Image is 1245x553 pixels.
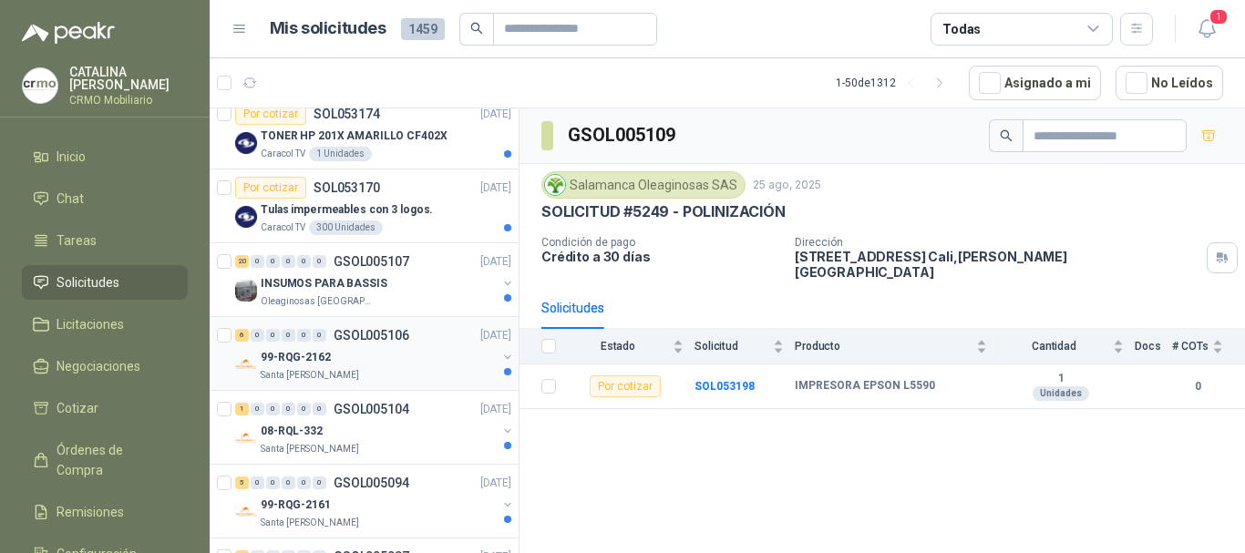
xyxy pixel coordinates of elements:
p: GSOL005094 [334,476,409,489]
b: 1 [998,372,1124,386]
p: GSOL005107 [334,255,409,268]
span: 1459 [401,18,445,40]
div: 20 [235,255,249,268]
a: Chat [22,181,188,216]
a: Licitaciones [22,307,188,342]
div: 0 [297,255,311,268]
p: CRMO Mobiliario [69,95,188,106]
p: Santa [PERSON_NAME] [261,368,359,383]
span: search [1000,129,1013,142]
button: No Leídos [1116,66,1223,100]
a: SOL053198 [695,380,755,393]
span: Solicitudes [57,272,119,292]
a: Tareas [22,223,188,258]
a: Negociaciones [22,349,188,384]
a: 6 0 0 0 0 0 GSOL005106[DATE] Company Logo99-RQG-2162Santa [PERSON_NAME] [235,324,515,383]
span: # COTs [1172,340,1209,353]
span: Estado [567,340,669,353]
span: Chat [57,189,84,209]
div: 0 [282,329,295,342]
h3: GSOL005109 [568,121,678,149]
div: 0 [282,476,295,489]
a: Cotizar [22,391,188,425]
div: Por cotizar [590,375,661,397]
div: 0 [251,329,264,342]
b: IMPRESORA EPSON L5590 [795,379,935,394]
th: # COTs [1172,329,1245,364]
div: 0 [266,403,280,415]
p: [DATE] [480,327,511,344]
div: 6 [235,329,249,342]
p: 08-RQL-332 [261,423,323,440]
p: GSOL005104 [334,403,409,415]
img: Company Logo [235,501,257,523]
a: Por cotizarSOL053174[DATE] Company LogoTONER HP 201X AMARILLO CF402XCaracol TV1 Unidades [210,96,519,169]
div: 0 [266,329,280,342]
a: Por cotizarSOL053170[DATE] Company LogoTulas impermeables con 3 logos.Caracol TV300 Unidades [210,169,519,243]
th: Producto [795,329,998,364]
span: Cantidad [998,340,1109,353]
p: [STREET_ADDRESS] Cali , [PERSON_NAME][GEOGRAPHIC_DATA] [795,249,1199,280]
img: Logo peakr [22,22,115,44]
img: Company Logo [545,175,565,195]
div: 1 Unidades [309,147,372,161]
span: Remisiones [57,502,124,522]
p: TONER HP 201X AMARILLO CF402X [261,128,448,145]
p: GSOL005106 [334,329,409,342]
span: Órdenes de Compra [57,440,170,480]
div: 0 [297,403,311,415]
p: Caracol TV [261,147,305,161]
a: 1 0 0 0 0 0 GSOL005104[DATE] Company Logo08-RQL-332Santa [PERSON_NAME] [235,398,515,456]
th: Cantidad [998,329,1135,364]
div: Salamanca Oleaginosas SAS [541,171,746,199]
div: 0 [251,255,264,268]
p: Santa [PERSON_NAME] [261,442,359,456]
p: SOL053170 [314,181,380,194]
p: [DATE] [480,179,511,197]
p: SOLICITUD #5249 - POLINIZACIÓN [541,202,786,221]
span: search [470,22,483,35]
div: 0 [313,476,326,489]
span: Negociaciones [57,356,140,376]
span: 1 [1209,8,1229,26]
p: Tulas impermeables con 3 logos. [261,201,433,219]
a: Inicio [22,139,188,174]
a: Órdenes de Compra [22,433,188,487]
div: 0 [282,255,295,268]
a: 20 0 0 0 0 0 GSOL005107[DATE] Company LogoINSUMOS PARA BASSISOleaginosas [GEOGRAPHIC_DATA][PERSON... [235,251,515,309]
div: 0 [251,403,264,415]
img: Company Logo [235,427,257,449]
th: Estado [567,329,695,364]
p: Crédito a 30 días [541,249,780,264]
p: 25 ago, 2025 [753,177,821,194]
div: 0 [297,329,311,342]
div: Por cotizar [235,103,306,125]
p: [DATE] [480,106,511,123]
span: Licitaciones [57,314,124,334]
p: [DATE] [480,401,511,418]
a: Remisiones [22,495,188,529]
span: Solicitud [695,340,769,353]
p: SOL053174 [314,108,380,120]
p: Santa [PERSON_NAME] [261,516,359,530]
img: Company Logo [235,280,257,302]
p: Condición de pago [541,236,780,249]
img: Company Logo [235,353,257,375]
p: 99-RQG-2161 [261,497,331,514]
div: 0 [282,403,295,415]
p: Dirección [795,236,1199,249]
div: 0 [266,476,280,489]
img: Company Logo [235,132,257,154]
span: Cotizar [57,398,98,418]
div: 0 [266,255,280,268]
b: 0 [1172,378,1223,395]
span: Inicio [57,147,86,167]
a: Solicitudes [22,265,188,300]
img: Company Logo [23,68,57,103]
img: Company Logo [235,206,257,228]
div: 1 - 50 de 1312 [836,68,954,97]
div: 0 [297,476,311,489]
a: 5 0 0 0 0 0 GSOL005094[DATE] Company Logo99-RQG-2161Santa [PERSON_NAME] [235,472,515,530]
div: 0 [313,329,326,342]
